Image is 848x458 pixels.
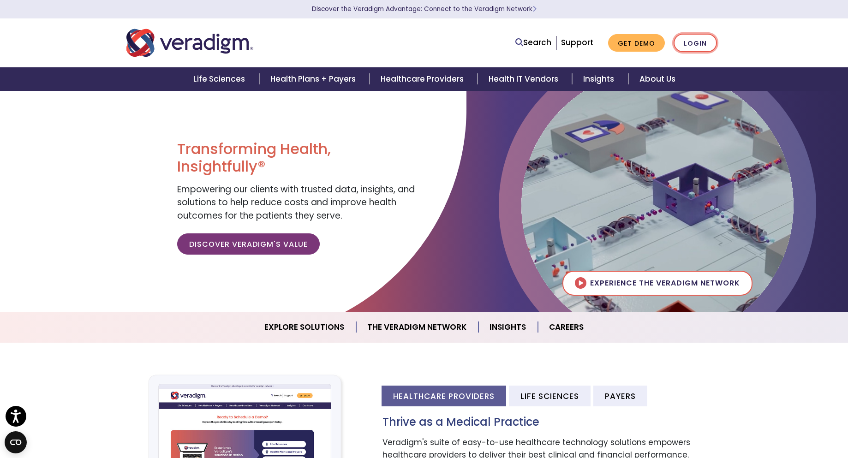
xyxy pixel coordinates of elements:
a: Discover the Veradigm Advantage: Connect to the Veradigm NetworkLearn More [312,5,537,13]
h1: Transforming Health, Insightfully® [177,140,417,176]
h3: Thrive as a Medical Practice [382,416,722,429]
a: Life Sciences [182,67,259,91]
a: Careers [538,315,595,339]
a: Get Demo [608,34,665,52]
a: Healthcare Providers [370,67,478,91]
a: Discover Veradigm's Value [177,233,320,255]
a: Support [561,37,593,48]
button: Open CMP widget [5,431,27,453]
a: About Us [628,67,687,91]
a: Health IT Vendors [478,67,572,91]
a: Login [674,34,717,53]
a: Explore Solutions [253,315,356,339]
li: Life Sciences [509,386,591,406]
a: Insights [478,315,538,339]
li: Payers [593,386,647,406]
iframe: Drift Chat Widget [671,392,837,447]
a: Search [515,36,551,49]
li: Healthcare Providers [382,386,506,406]
span: Learn More [532,5,537,13]
a: Health Plans + Payers [259,67,370,91]
span: Empowering our clients with trusted data, insights, and solutions to help reduce costs and improv... [177,183,415,222]
a: Insights [572,67,628,91]
img: Veradigm logo [126,28,253,58]
a: The Veradigm Network [356,315,478,339]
